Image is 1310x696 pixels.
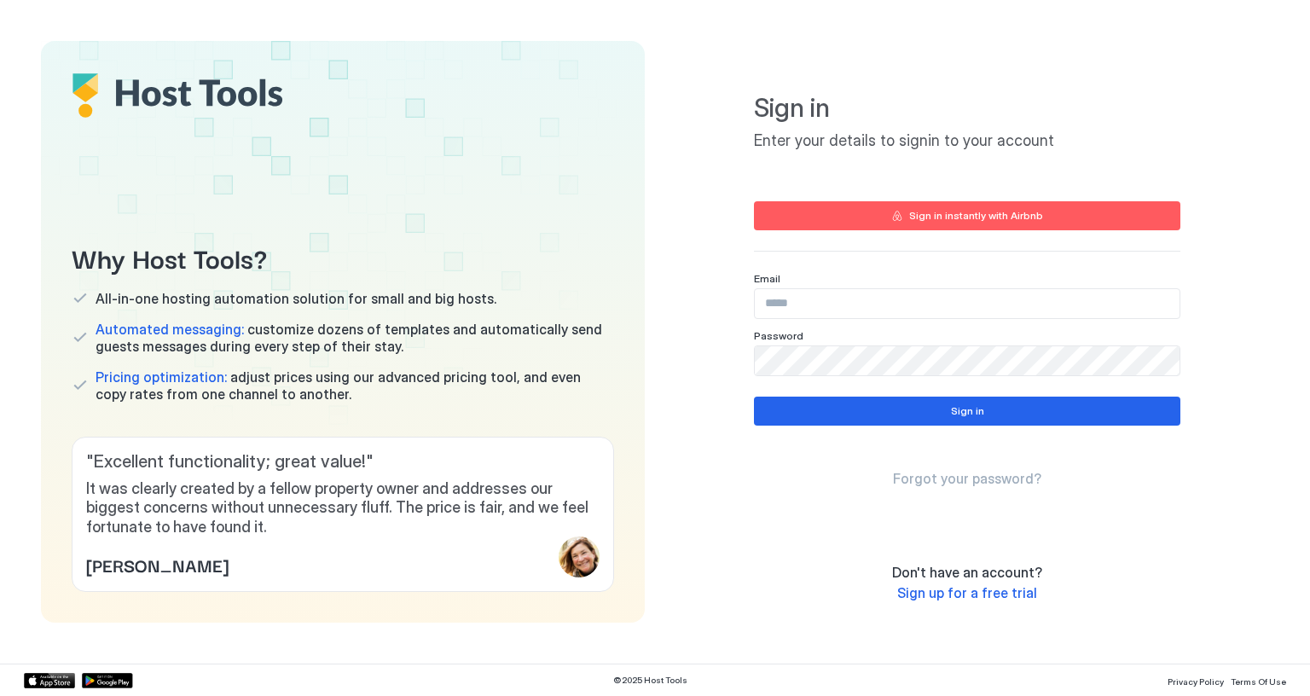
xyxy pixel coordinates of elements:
span: Automated messaging: [96,321,244,338]
button: Sign in instantly with Airbnb [754,201,1180,230]
div: profile [559,536,600,577]
span: © 2025 Host Tools [613,675,687,686]
a: App Store [24,673,75,688]
span: Sign in [754,92,1180,125]
input: Input Field [755,289,1180,318]
a: Sign up for a free trial [897,584,1037,602]
span: Sign up for a free trial [897,584,1037,601]
a: Google Play Store [82,673,133,688]
span: customize dozens of templates and automatically send guests messages during every step of their s... [96,321,614,355]
span: [PERSON_NAME] [86,552,229,577]
span: Privacy Policy [1168,676,1224,687]
a: Forgot your password? [893,470,1041,488]
span: Terms Of Use [1231,676,1286,687]
span: adjust prices using our advanced pricing tool, and even copy rates from one channel to another. [96,368,614,403]
span: Why Host Tools? [72,238,614,276]
span: Pricing optimization: [96,368,227,386]
div: Sign in [951,403,984,419]
input: Input Field [755,346,1180,375]
div: Sign in instantly with Airbnb [909,208,1043,223]
span: Password [754,329,803,342]
span: Forgot your password? [893,470,1041,487]
span: It was clearly created by a fellow property owner and addresses our biggest concerns without unne... [86,479,600,537]
button: Sign in [754,397,1180,426]
span: " Excellent functionality; great value! " [86,451,600,473]
span: Enter your details to signin to your account [754,131,1180,151]
a: Terms Of Use [1231,671,1286,689]
span: Email [754,272,780,285]
span: Don't have an account? [892,564,1042,581]
span: All-in-one hosting automation solution for small and big hosts. [96,290,496,307]
a: Privacy Policy [1168,671,1224,689]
